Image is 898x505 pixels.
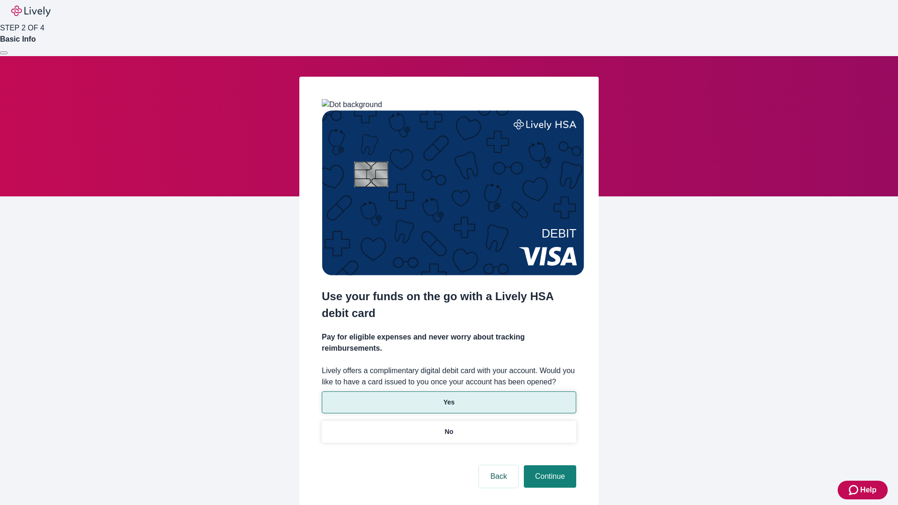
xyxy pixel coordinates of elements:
[322,99,382,110] img: Dot background
[443,397,455,407] p: Yes
[445,427,454,437] p: No
[322,110,584,275] img: Debit card
[322,365,576,388] label: Lively offers a complimentary digital debit card with your account. Would you like to have a card...
[524,465,576,488] button: Continue
[322,391,576,413] button: Yes
[849,484,860,496] svg: Zendesk support icon
[322,421,576,443] button: No
[322,288,576,322] h2: Use your funds on the go with a Lively HSA debit card
[322,332,576,354] h4: Pay for eligible expenses and never worry about tracking reimbursements.
[479,465,518,488] button: Back
[838,481,888,499] button: Zendesk support iconHelp
[11,6,51,17] img: Lively
[860,484,876,496] span: Help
